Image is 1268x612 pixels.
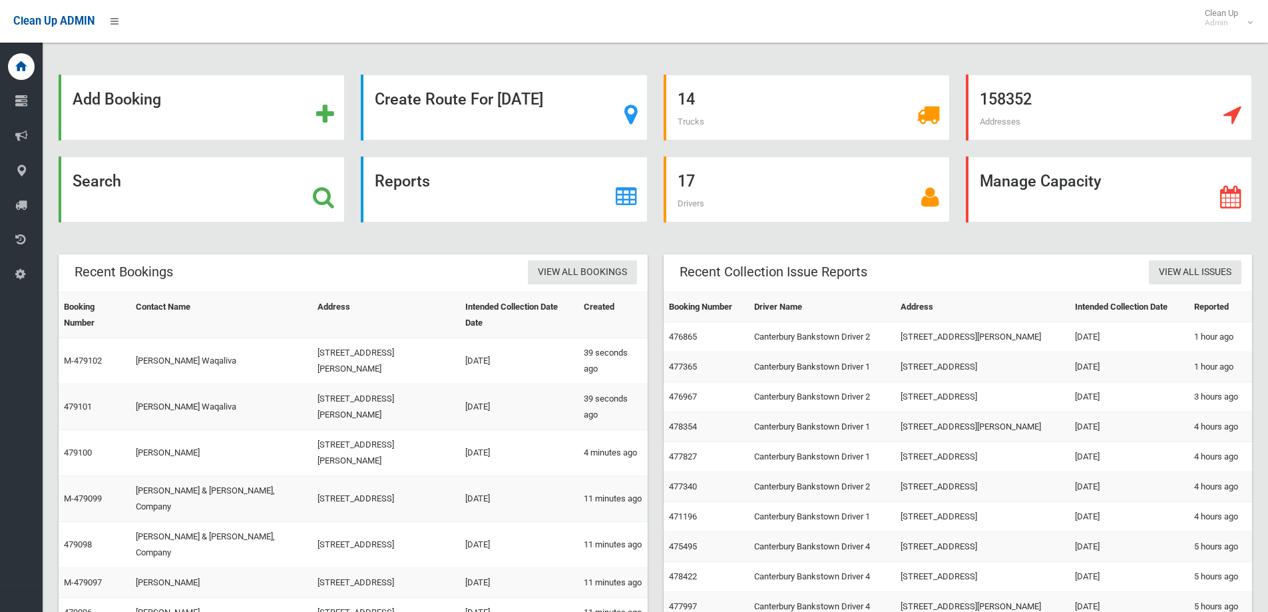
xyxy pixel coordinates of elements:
td: 4 hours ago [1189,412,1252,442]
th: Contact Name [130,292,312,338]
header: Recent Collection Issue Reports [664,259,883,285]
td: [DATE] [1070,532,1189,562]
td: Canterbury Bankstown Driver 4 [749,532,895,562]
a: 478354 [669,422,697,432]
td: Canterbury Bankstown Driver 2 [749,472,895,502]
td: [STREET_ADDRESS] [895,352,1070,382]
a: Search [59,156,345,222]
a: 479098 [64,539,92,549]
td: 11 minutes ago [578,568,648,598]
td: Canterbury Bankstown Driver 1 [749,442,895,472]
a: M-479102 [64,356,102,366]
th: Booking Number [59,292,130,338]
td: [PERSON_NAME] & [PERSON_NAME], Company [130,522,312,568]
a: Add Booking [59,75,345,141]
td: [DATE] [1070,472,1189,502]
td: 5 hours ago [1189,532,1252,562]
td: [DATE] [460,476,578,522]
td: [STREET_ADDRESS][PERSON_NAME] [312,430,460,476]
td: Canterbury Bankstown Driver 1 [749,502,895,532]
td: Canterbury Bankstown Driver 1 [749,352,895,382]
a: 477827 [669,452,697,461]
td: [PERSON_NAME] [130,568,312,598]
td: [STREET_ADDRESS][PERSON_NAME] [895,322,1070,352]
td: 3 hours ago [1189,382,1252,412]
a: 477340 [669,481,697,491]
td: [PERSON_NAME] Waqaliva [130,338,312,384]
td: 39 seconds ago [578,384,648,430]
td: [PERSON_NAME] [130,430,312,476]
td: [PERSON_NAME] Waqaliva [130,384,312,430]
strong: Search [73,172,121,190]
small: Admin [1205,18,1238,28]
td: [DATE] [1070,412,1189,442]
th: Driver Name [749,292,895,322]
td: [DATE] [1070,502,1189,532]
a: View All Bookings [528,260,637,285]
th: Intended Collection Date [1070,292,1189,322]
a: 479101 [64,402,92,412]
strong: Add Booking [73,90,161,109]
td: [STREET_ADDRESS] [895,562,1070,592]
td: [DATE] [460,522,578,568]
strong: 158352 [980,90,1032,109]
td: 5 hours ago [1189,562,1252,592]
td: 4 hours ago [1189,472,1252,502]
span: Clean Up [1198,8,1251,28]
a: 158352 Addresses [966,75,1252,141]
td: 1 hour ago [1189,352,1252,382]
td: [DATE] [1070,562,1189,592]
a: 477997 [669,601,697,611]
td: [DATE] [460,568,578,598]
a: 476967 [669,392,697,402]
a: Manage Capacity [966,156,1252,222]
th: Address [312,292,460,338]
header: Recent Bookings [59,259,189,285]
td: [STREET_ADDRESS][PERSON_NAME] [895,412,1070,442]
td: [STREET_ADDRESS] [895,382,1070,412]
td: [DATE] [1070,382,1189,412]
td: [STREET_ADDRESS] [895,502,1070,532]
td: [STREET_ADDRESS] [895,532,1070,562]
a: View All Issues [1149,260,1241,285]
strong: Create Route For [DATE] [375,90,543,109]
td: [DATE] [1070,442,1189,472]
td: [STREET_ADDRESS][PERSON_NAME] [312,338,460,384]
a: 14 Trucks [664,75,950,141]
a: 475495 [669,541,697,551]
a: M-479097 [64,577,102,587]
td: 39 seconds ago [578,338,648,384]
a: 471196 [669,511,697,521]
td: 4 hours ago [1189,442,1252,472]
th: Created [578,292,648,338]
td: [PERSON_NAME] & [PERSON_NAME], Company [130,476,312,522]
td: [DATE] [1070,322,1189,352]
a: 476865 [669,332,697,342]
td: Canterbury Bankstown Driver 1 [749,412,895,442]
td: Canterbury Bankstown Driver 2 [749,382,895,412]
td: 11 minutes ago [578,522,648,568]
span: Trucks [678,117,704,127]
th: Intended Collection Date Date [460,292,578,338]
strong: Reports [375,172,430,190]
td: [STREET_ADDRESS] [312,476,460,522]
td: 4 hours ago [1189,502,1252,532]
td: [STREET_ADDRESS] [895,472,1070,502]
td: [STREET_ADDRESS] [312,568,460,598]
td: [STREET_ADDRESS][PERSON_NAME] [312,384,460,430]
th: Booking Number [664,292,749,322]
a: 478422 [669,571,697,581]
td: [DATE] [1070,352,1189,382]
td: 11 minutes ago [578,476,648,522]
th: Address [895,292,1070,322]
a: Create Route For [DATE] [361,75,647,141]
strong: Manage Capacity [980,172,1101,190]
td: 1 hour ago [1189,322,1252,352]
td: [STREET_ADDRESS] [312,522,460,568]
a: 479100 [64,448,92,458]
span: Addresses [980,117,1020,127]
strong: 17 [678,172,695,190]
td: [DATE] [460,338,578,384]
td: 4 minutes ago [578,430,648,476]
span: Clean Up ADMIN [13,15,95,27]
